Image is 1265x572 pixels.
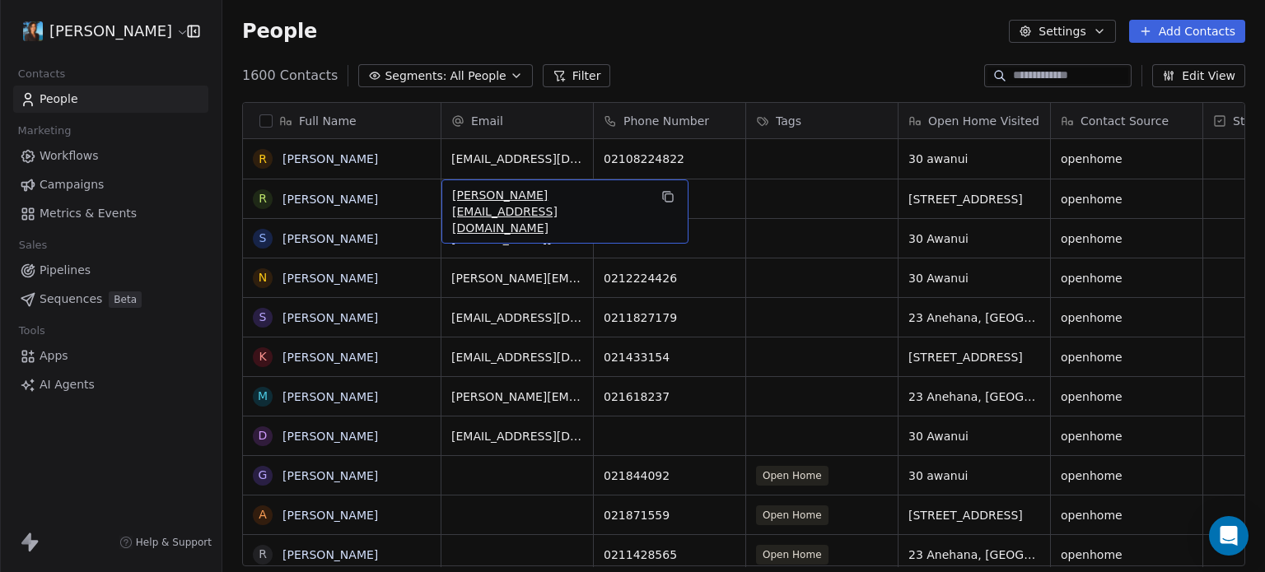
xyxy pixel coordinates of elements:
span: 02108224822 [604,151,735,167]
span: 30 awanui [908,467,1040,484]
a: [PERSON_NAME] [282,232,378,245]
a: Apps [13,342,208,370]
button: Edit View [1152,64,1245,87]
span: openhome [1061,309,1193,326]
div: R [259,151,267,168]
span: 0211428565 [604,546,735,563]
a: AI Agents [13,371,208,398]
span: 30 Awanui [908,230,1040,247]
span: [PERSON_NAME] [49,21,172,42]
span: [STREET_ADDRESS] [908,349,1040,365]
span: [PERSON_NAME][EMAIL_ADDRESS][DOMAIN_NAME] [451,270,583,286]
div: S [259,230,267,247]
button: Settings [1009,20,1115,43]
img: pic.jpg [23,21,43,41]
span: openhome [1061,270,1193,286]
a: [PERSON_NAME] [282,509,378,522]
span: Open Home Visited [928,113,1039,129]
span: 30 Awanui [908,270,1040,286]
div: M [258,388,268,405]
a: [PERSON_NAME] [282,390,378,403]
button: [PERSON_NAME] [20,17,175,45]
a: [PERSON_NAME] [282,469,378,482]
span: openhome [1061,507,1193,523]
span: 30 Awanui [908,428,1040,444]
div: D [259,427,268,444]
span: People [242,19,317,44]
span: openhome [1061,388,1193,405]
a: Metrics & Events [13,200,208,227]
a: [PERSON_NAME] [282,351,378,364]
div: K [259,348,266,365]
span: [PERSON_NAME][EMAIL_ADDRESS][DOMAIN_NAME] [451,388,583,405]
span: Phone Number [623,113,709,129]
span: 021433154 [604,349,735,365]
span: Sales [12,233,54,258]
span: openhome [1061,191,1193,207]
span: openhome [1061,428,1193,444]
div: Tags [746,103,898,138]
span: Email [471,113,503,129]
div: Full Name [243,103,441,138]
div: A [259,506,267,523]
a: [PERSON_NAME] [282,152,378,165]
span: 30 awanui [908,151,1040,167]
span: Beta [109,291,142,308]
span: 0212224426 [604,270,735,286]
a: [PERSON_NAME] [282,430,378,443]
div: Open Home Visited [899,103,1050,138]
div: Phone Number [594,103,745,138]
a: [PERSON_NAME] [282,311,378,324]
span: AI Agents [40,376,95,393]
span: Pipelines [40,262,91,279]
span: Segments: [385,67,446,85]
span: Metrics & Events [40,205,137,222]
span: 1600 Contacts [242,66,338,86]
span: 021871559 [604,507,735,523]
span: openhome [1061,230,1193,247]
a: [PERSON_NAME] [282,272,378,285]
span: Contacts [11,62,72,86]
a: [PERSON_NAME] [282,548,378,561]
a: [PERSON_NAME] [282,193,378,206]
button: Filter [543,64,611,87]
span: Open Home [756,545,829,565]
div: Contact Source [1051,103,1202,138]
div: G [259,467,268,484]
span: Tags [776,113,801,129]
span: 23 Anehana, [GEOGRAPHIC_DATA] [908,546,1040,563]
span: [EMAIL_ADDRESS][DOMAIN_NAME] [451,151,583,167]
a: Workflows [13,142,208,170]
div: S [259,309,267,326]
span: openhome [1061,546,1193,563]
span: 021844092 [604,467,735,484]
div: Open Intercom Messenger [1209,516,1249,556]
span: Sequences [40,291,102,308]
span: [EMAIL_ADDRESS][DOMAIN_NAME] [451,428,583,444]
span: [STREET_ADDRESS] [908,191,1040,207]
div: Email [441,103,593,138]
span: 23 Anehana, [GEOGRAPHIC_DATA] [908,388,1040,405]
span: 0211827179 [604,309,735,326]
span: Contact Source [1081,113,1169,129]
div: R [259,546,267,563]
div: R [259,190,267,207]
span: People [40,91,78,108]
a: Pipelines [13,257,208,284]
span: [PERSON_NAME][EMAIL_ADDRESS][DOMAIN_NAME] [452,187,648,236]
span: Apps [40,347,68,365]
span: [STREET_ADDRESS] [908,507,1040,523]
span: openhome [1061,151,1193,167]
a: Help & Support [119,536,212,549]
span: Full Name [299,113,357,129]
span: openhome [1061,467,1193,484]
a: Campaigns [13,171,208,198]
span: Campaigns [40,176,104,193]
span: 23 Anehana, [GEOGRAPHIC_DATA] [908,309,1040,326]
div: N [259,269,267,286]
span: openhome [1061,349,1193,365]
div: grid [243,139,441,567]
a: SequencesBeta [13,286,208,313]
a: People [13,86,208,113]
span: Open Home [756,505,829,525]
